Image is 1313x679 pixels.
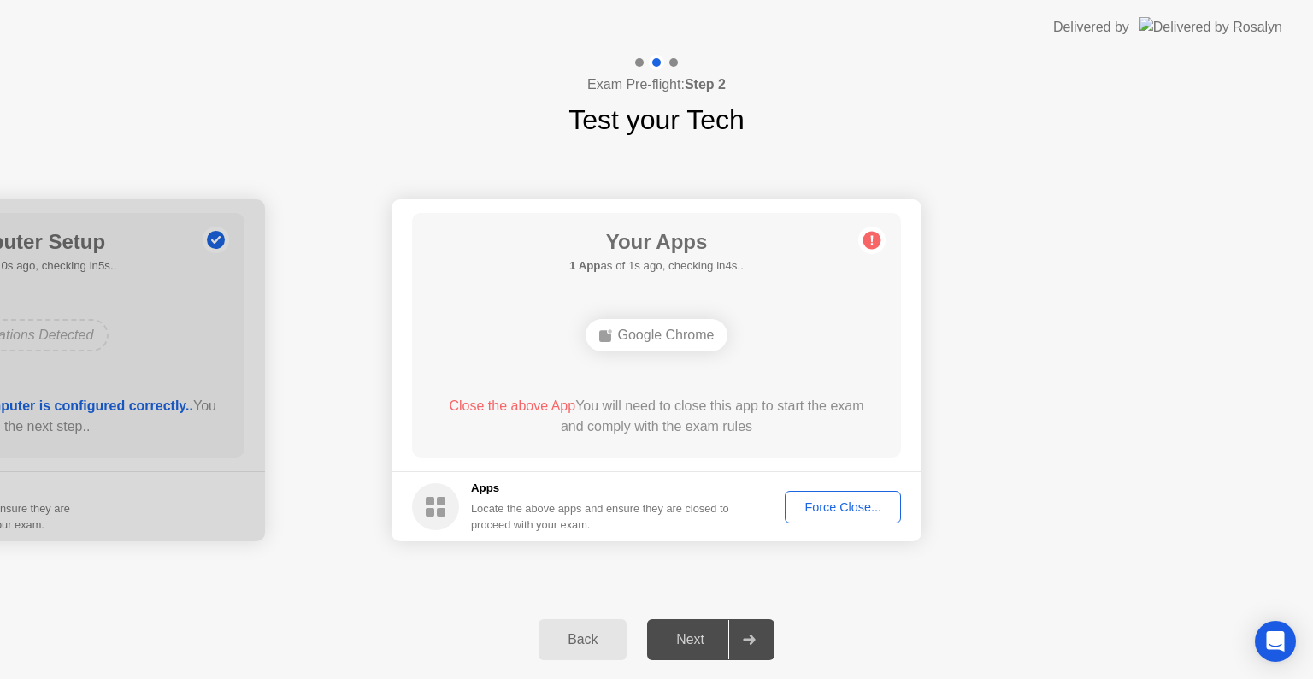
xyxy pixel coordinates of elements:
button: Force Close... [785,491,901,523]
div: Open Intercom Messenger [1255,621,1296,662]
h5: as of 1s ago, checking in4s.. [569,257,744,275]
h1: Test your Tech [568,99,745,140]
h1: Your Apps [569,227,744,257]
span: Close the above App [449,399,575,413]
div: Back [544,632,621,647]
button: Back [539,619,627,660]
button: Next [647,619,774,660]
b: Step 2 [685,77,726,92]
h5: Apps [471,480,730,497]
h4: Exam Pre-flight: [587,74,726,95]
div: Delivered by [1053,17,1129,38]
div: Force Close... [791,500,895,514]
div: Next [652,632,728,647]
div: Google Chrome [586,319,728,351]
div: You will need to close this app to start the exam and comply with the exam rules [437,396,877,437]
div: Locate the above apps and ensure they are closed to proceed with your exam. [471,500,730,533]
img: Delivered by Rosalyn [1139,17,1282,37]
b: 1 App [569,259,600,272]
